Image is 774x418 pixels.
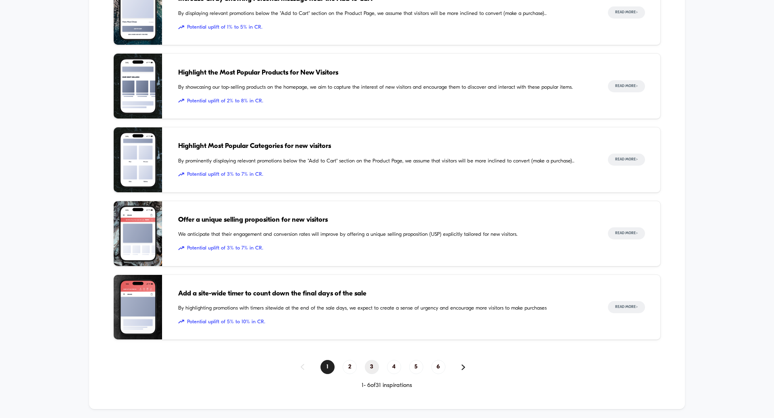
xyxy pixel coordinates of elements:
span: By displaying relevant promotions below the "Add to Cart" section on the Product Page, we assume ... [178,10,592,18]
img: pagination forward [462,364,465,370]
span: By showcasing our top-selling products on the homepage, we aim to capture the interest of new vis... [178,83,592,92]
span: 3 [365,360,379,374]
img: We anticipate that their engagement and conversion rates will improve by offering a unique sellin... [114,201,162,266]
span: 1 [320,360,335,374]
button: Read More> [608,6,645,19]
span: Offer a unique selling proposition for new visitors [178,215,592,225]
img: By showcasing our top-selling products on the homepage, we aim to capture the interest of new vis... [114,54,162,119]
span: 5 [409,360,423,374]
img: By highlighting promotions with timers sitewide at the end of the sale days, we expect to create ... [114,275,162,340]
span: By prominently displaying relevant promotions below the "Add to Cart" section on the Product Page... [178,157,592,165]
span: Highlight the Most Popular Products for New Visitors [178,68,592,78]
span: Potential uplift of 3% to 7% in CR. [178,171,592,179]
div: 1 - 6 of 31 inspirations [113,382,661,389]
span: Potential uplift of 5% to 10% in CR. [178,318,592,326]
span: 4 [387,360,401,374]
button: Read More> [608,154,645,166]
span: By highlighting promotions with timers sitewide at the end of the sale days, we expect to create ... [178,304,592,312]
span: 2 [343,360,357,374]
img: By prominently displaying relevant promotions below the "Add to Cart" section on the Product Page... [114,127,162,192]
button: Read More> [608,227,645,239]
button: Read More> [608,80,645,92]
span: Potential uplift of 1% to 5% in CR. [178,23,592,31]
span: Add a site-wide timer to count down the final days of the sale [178,289,592,299]
span: Potential uplift of 3% to 7% in CR. [178,244,592,252]
span: Highlight Most Popular Categories for new visitors [178,141,592,152]
span: Potential uplift of 2% to 8% in CR. [178,97,592,105]
span: 6 [431,360,445,374]
span: We anticipate that their engagement and conversion rates will improve by offering a unique sellin... [178,231,592,239]
button: Read More> [608,301,645,313]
